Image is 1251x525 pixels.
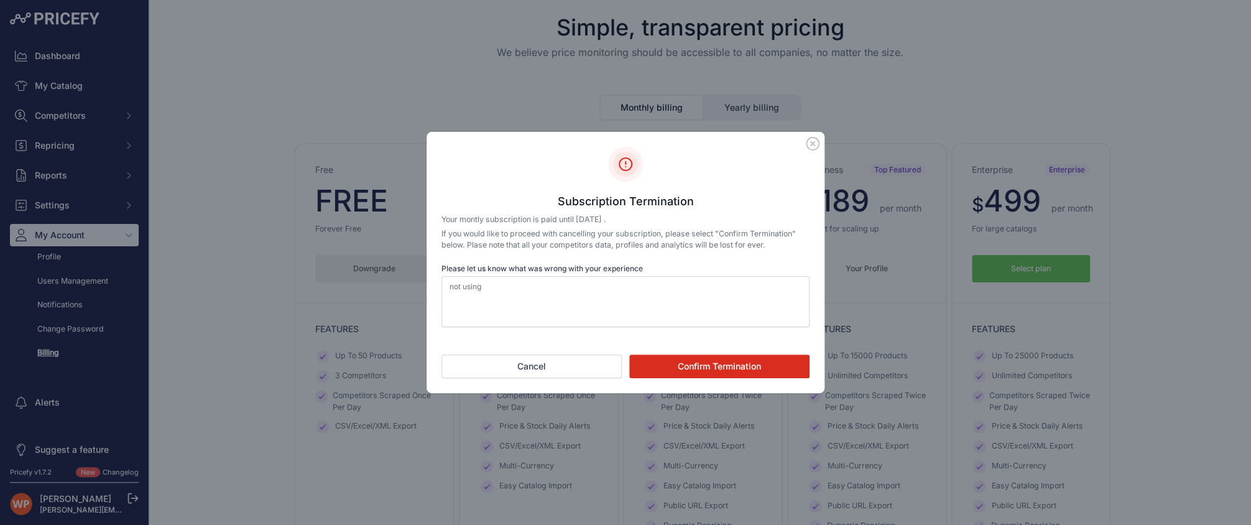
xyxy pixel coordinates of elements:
[441,194,810,209] h3: Subscription Termination
[441,214,810,226] p: Your montly subscription is paid until [DATE] .
[629,355,810,378] button: Confirm Termination
[441,264,810,274] label: Please let us know what was wrong with your experience
[441,355,622,378] button: Cancel
[441,228,810,251] p: If you would like to proceed with cancelling your subscription, please select "Confirm Terminatio...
